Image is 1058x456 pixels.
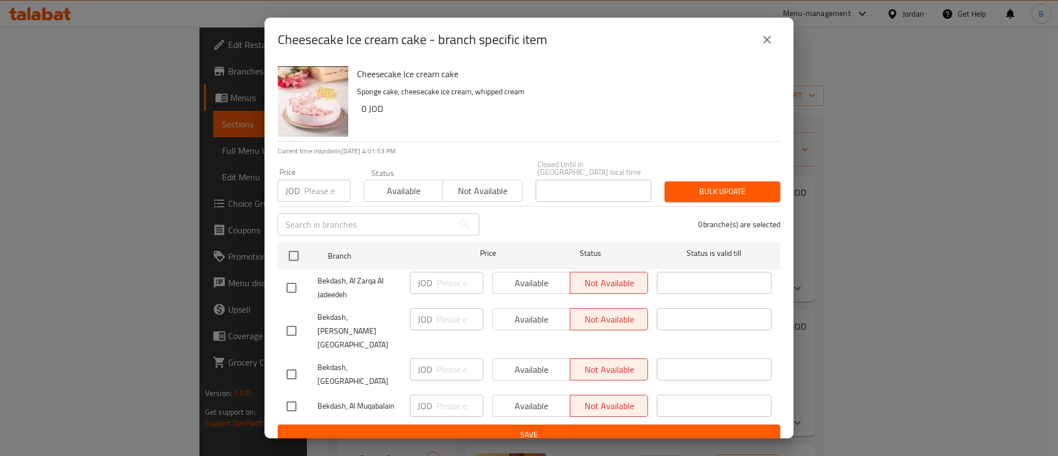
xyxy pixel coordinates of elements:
[317,399,401,413] span: Bekdash, Al Muqabalain
[657,246,771,260] span: Status is valid till
[317,361,401,388] span: Bekdash, [GEOGRAPHIC_DATA]
[317,274,401,302] span: Bekdash, Al Zarqa Al Jadeedeh
[698,219,780,230] p: 0 branche(s) are selected
[328,249,442,263] span: Branch
[436,395,483,417] input: Please enter price
[451,246,525,260] span: Price
[364,180,443,202] button: Available
[357,66,771,82] h6: Cheesecake Ice cream cake
[278,31,547,49] h2: Cheesecake Ice cream cake - branch specific item
[436,358,483,380] input: Please enter price
[285,184,300,197] p: JOD
[287,428,771,442] span: Save
[361,101,771,116] h6: 0 JOD
[447,183,517,199] span: Not available
[533,246,648,260] span: Status
[304,180,350,202] input: Please enter price
[665,181,780,202] button: Bulk update
[278,146,780,156] p: Current time in Jordan is [DATE] 4:01:53 PM
[357,85,771,99] p: Sponge cake, cheesecake ice cream, whipped cream
[418,399,432,412] p: JOD
[278,425,780,445] button: Save
[369,183,439,199] span: Available
[278,213,454,235] input: Search in branches
[754,26,780,53] button: close
[317,310,401,352] span: Bekdash, [PERSON_NAME][GEOGRAPHIC_DATA]
[418,313,432,326] p: JOD
[418,276,432,289] p: JOD
[436,272,483,294] input: Please enter price
[442,180,522,202] button: Not available
[278,66,348,137] img: Cheesecake Ice cream cake
[673,185,771,199] span: Bulk update
[418,363,432,376] p: JOD
[436,308,483,330] input: Please enter price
